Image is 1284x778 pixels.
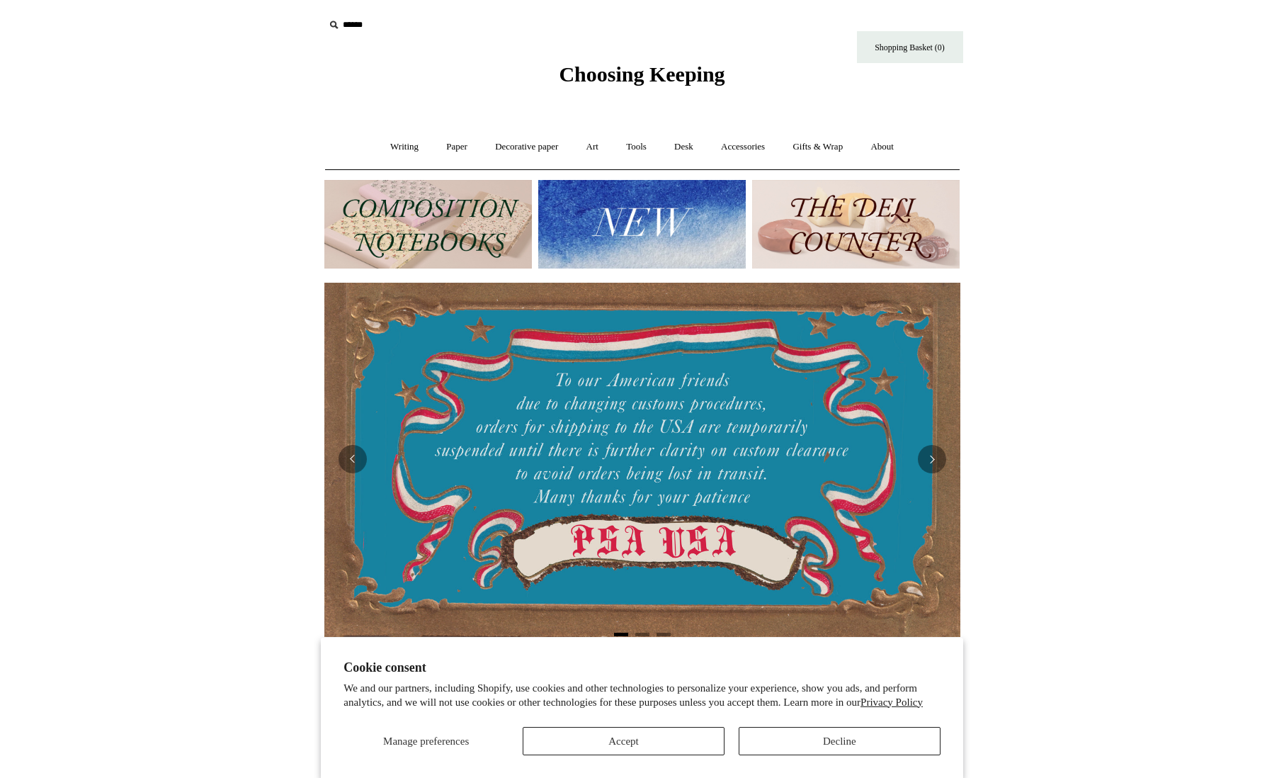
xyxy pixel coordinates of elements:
button: Page 2 [635,633,649,636]
button: Previous [339,445,367,473]
h2: Cookie consent [343,660,941,675]
button: Next [918,445,946,473]
a: Paper [433,128,480,166]
p: We and our partners, including Shopify, use cookies and other technologies to personalize your ex... [343,682,941,709]
button: Page 3 [657,633,671,636]
button: Page 1 [614,633,628,636]
a: Choosing Keeping [559,74,725,84]
a: Gifts & Wrap [780,128,856,166]
button: Decline [739,727,941,755]
a: About [858,128,907,166]
a: Desk [661,128,706,166]
a: Writing [377,128,431,166]
img: 202302 Composition ledgers.jpg__PID:69722ee6-fa44-49dd-a067-31375e5d54ec [324,180,532,269]
button: Accept [523,727,725,755]
span: Choosing Keeping [559,62,725,86]
a: Privacy Policy [860,697,923,708]
img: The Deli Counter [752,180,960,269]
a: Art [574,128,611,166]
a: Tools [613,128,659,166]
a: Shopping Basket (0) [857,31,963,63]
a: Decorative paper [482,128,571,166]
img: USA PSA .jpg__PID:33428022-6587-48b7-8b57-d7eefc91f15a [324,283,960,637]
img: New.jpg__PID:f73bdf93-380a-4a35-bcfe-7823039498e1 [538,180,746,269]
a: Accessories [708,128,778,166]
button: Manage preferences [343,727,509,755]
span: Manage preferences [383,735,469,747]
